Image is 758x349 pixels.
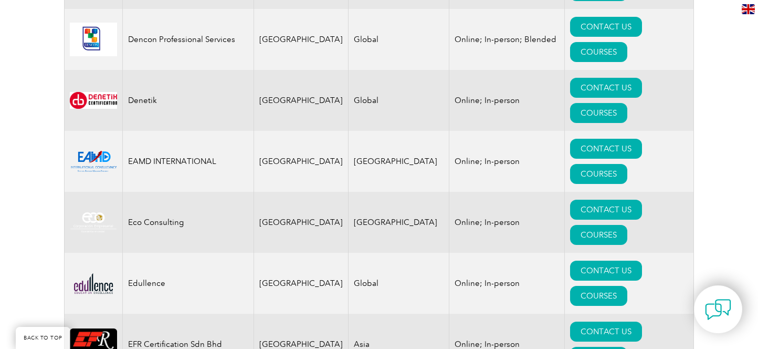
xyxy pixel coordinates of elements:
[742,4,755,14] img: en
[570,103,627,123] a: COURSES
[449,9,565,70] td: Online; In-person; Blended
[570,225,627,245] a: COURSES
[449,253,565,314] td: Online; In-person
[254,253,349,314] td: [GEOGRAPHIC_DATA]
[123,9,254,70] td: Dencon Professional Services
[349,131,449,192] td: [GEOGRAPHIC_DATA]
[123,70,254,131] td: Denetik
[254,9,349,70] td: [GEOGRAPHIC_DATA]
[570,139,642,159] a: CONTACT US
[349,9,449,70] td: Global
[349,70,449,131] td: Global
[449,70,565,131] td: Online; In-person
[570,200,642,220] a: CONTACT US
[70,23,117,56] img: 4894408a-8f6b-ef11-a670-00224896d6b9-logo.jpg
[349,192,449,253] td: [GEOGRAPHIC_DATA]
[570,42,627,62] a: COURSES
[349,253,449,314] td: Global
[123,253,254,314] td: Edullence
[705,296,731,323] img: contact-chat.png
[70,148,117,176] img: a409a119-2bae-eb11-8236-00224814f4cb-logo.png
[570,322,642,342] a: CONTACT US
[570,78,642,98] a: CONTACT US
[570,261,642,281] a: CONTACT US
[70,92,117,109] img: 387907cc-e628-eb11-a813-000d3a79722d-logo.jpg
[449,131,565,192] td: Online; In-person
[254,70,349,131] td: [GEOGRAPHIC_DATA]
[570,286,627,306] a: COURSES
[123,192,254,253] td: Eco Consulting
[570,17,642,37] a: CONTACT US
[70,271,117,296] img: e32924ac-d9bc-ea11-a814-000d3a79823d-logo.png
[254,192,349,253] td: [GEOGRAPHIC_DATA]
[123,131,254,192] td: EAMD INTERNATIONAL
[70,211,117,233] img: c712c23c-dbbc-ea11-a812-000d3ae11abd-logo.png
[254,131,349,192] td: [GEOGRAPHIC_DATA]
[570,164,627,184] a: COURSES
[16,327,70,349] a: BACK TO TOP
[449,192,565,253] td: Online; In-person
